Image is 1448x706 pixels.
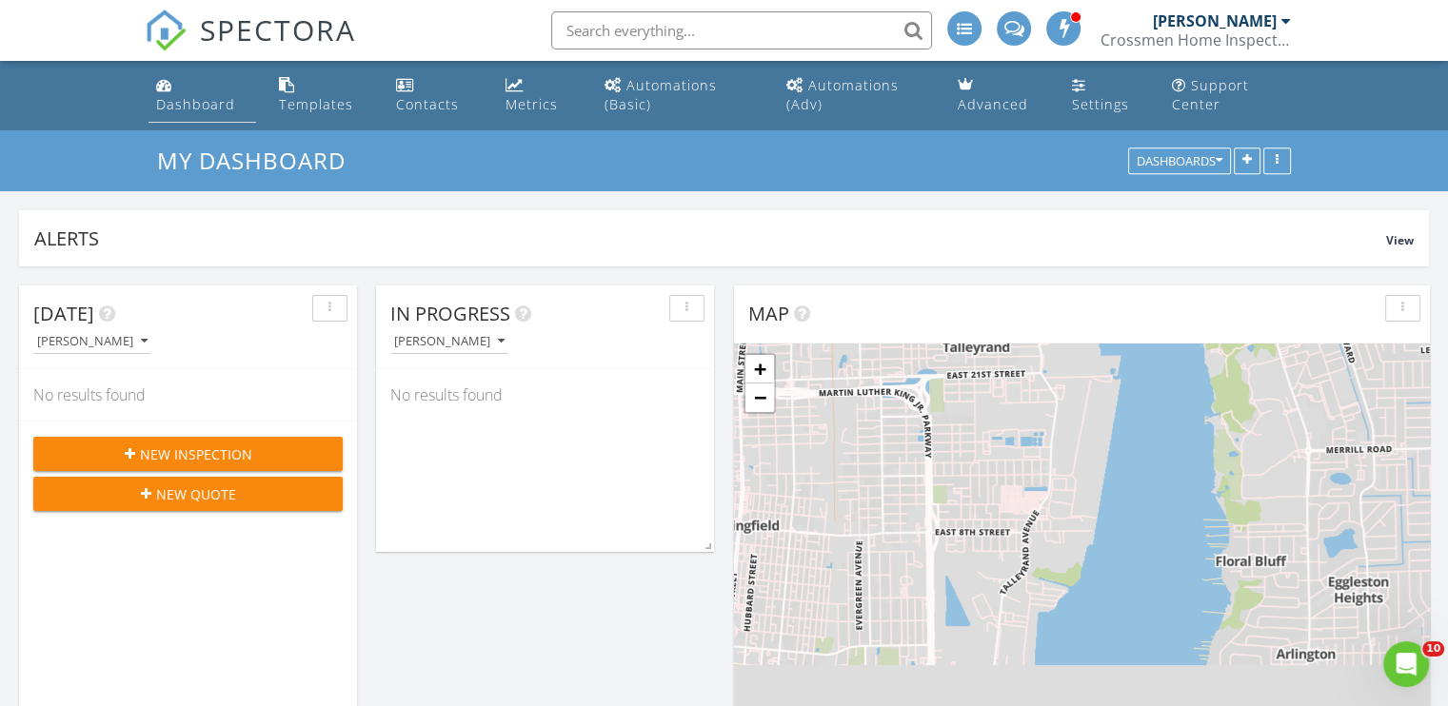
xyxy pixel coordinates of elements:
a: Contacts [388,69,483,123]
iframe: Intercom live chat [1383,641,1429,687]
button: [PERSON_NAME] [390,329,508,355]
a: Advanced [950,69,1048,123]
button: New Quote [33,477,343,511]
a: Zoom out [745,383,774,412]
img: The Best Home Inspection Software - Spectora [145,10,187,51]
button: [PERSON_NAME] [33,329,151,355]
a: Metrics [498,69,582,123]
span: View [1386,232,1414,248]
div: Crossmen Home Inspections [1101,30,1291,49]
div: Dashboards [1137,155,1222,168]
div: Automations (Basic) [605,76,717,113]
a: Zoom in [745,355,774,383]
span: Map [748,301,789,326]
a: My Dashboard [157,145,362,176]
a: Dashboard [149,69,255,123]
input: Search everything... [551,11,932,49]
div: Contacts [396,95,459,113]
div: [PERSON_NAME] [37,335,148,348]
div: Advanced [958,95,1028,113]
div: No results found [376,369,714,421]
button: New Inspection [33,437,343,471]
a: Automations (Advanced) [779,69,935,123]
button: Dashboards [1128,148,1231,175]
div: Alerts [34,226,1386,251]
a: Settings [1063,69,1148,123]
div: Dashboard [156,95,235,113]
a: Support Center [1164,69,1299,123]
div: Support Center [1172,76,1249,113]
div: [PERSON_NAME] [1153,11,1277,30]
span: In Progress [390,301,510,326]
div: Templates [279,95,353,113]
a: Templates [271,69,374,123]
span: 10 [1422,641,1444,657]
div: Settings [1071,95,1128,113]
span: SPECTORA [200,10,356,49]
span: [DATE] [33,301,94,326]
div: Metrics [506,95,558,113]
div: [PERSON_NAME] [394,335,505,348]
span: New Inspection [140,444,252,464]
a: SPECTORA [145,26,356,66]
span: New Quote [156,484,236,504]
div: No results found [19,369,357,421]
a: Automations (Basic) [597,69,764,123]
div: Automations (Adv) [786,76,899,113]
